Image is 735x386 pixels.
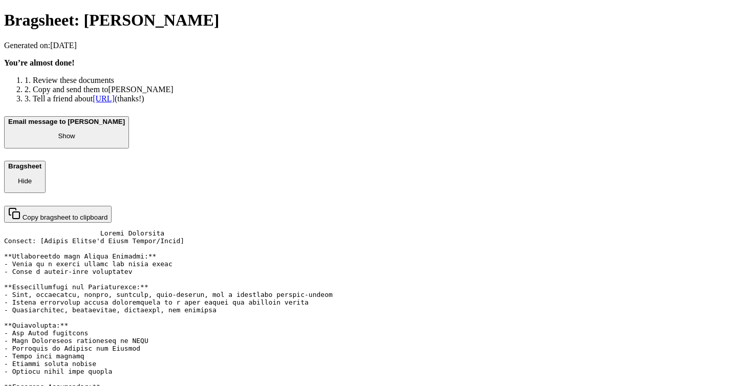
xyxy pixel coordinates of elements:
[8,118,125,125] b: Email message to [PERSON_NAME]
[4,11,219,29] span: Bragsheet: [PERSON_NAME]
[4,161,46,193] button: Bragsheet Hide
[4,206,112,223] button: Copy bragsheet to clipboard
[93,94,115,103] a: [URL]
[8,207,107,221] div: Copy bragsheet to clipboard
[25,76,731,85] li: 1. Review these documents
[4,41,731,50] p: Generated on: [DATE]
[8,177,41,185] p: Hide
[4,58,74,67] b: You’re almost done!
[4,116,129,148] button: Email message to [PERSON_NAME] Show
[8,132,125,140] p: Show
[25,85,731,94] li: 2. Copy and send them to [PERSON_NAME]
[25,94,731,103] li: 3. Tell a friend about (thanks!)
[8,162,41,170] b: Bragsheet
